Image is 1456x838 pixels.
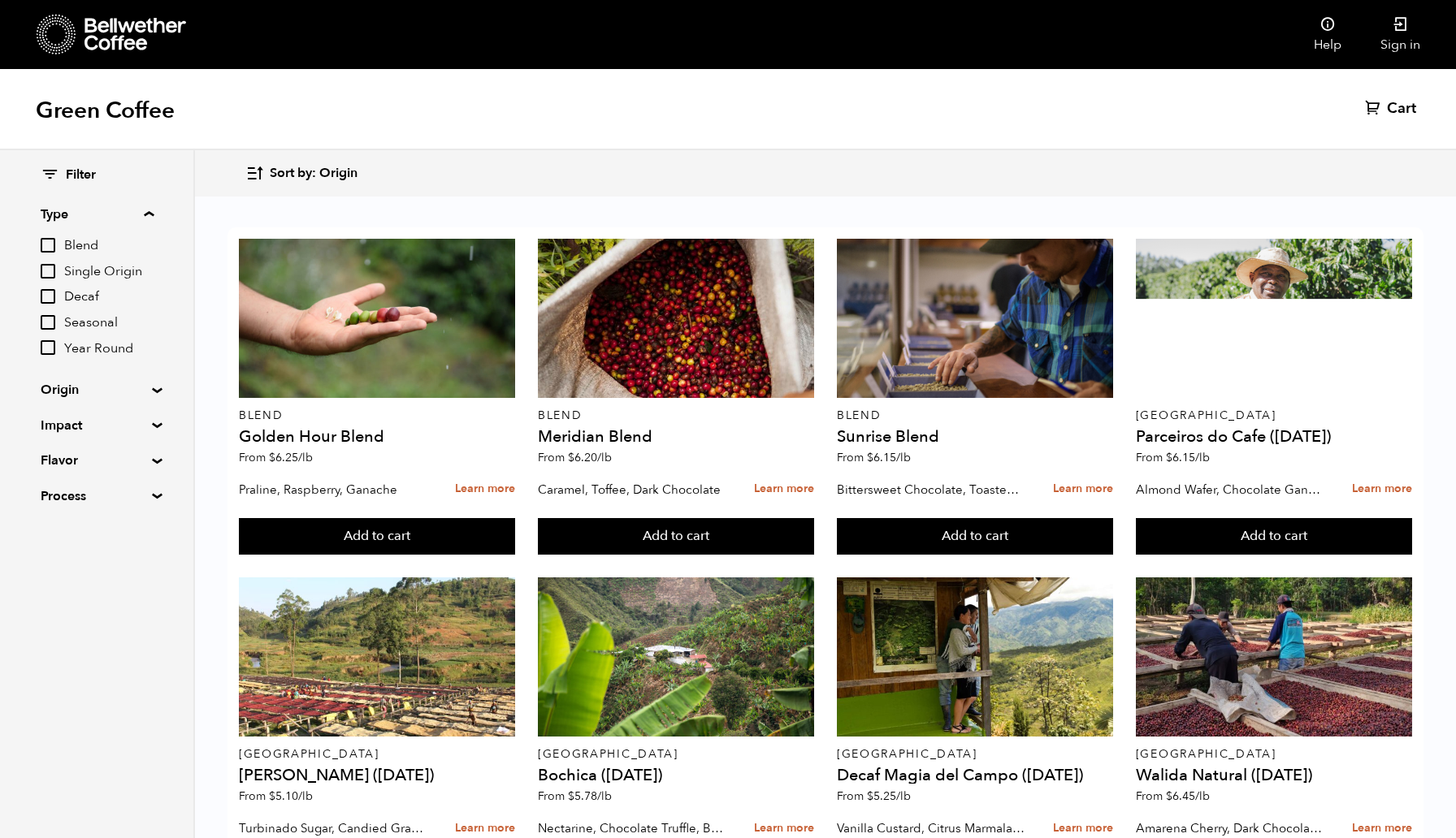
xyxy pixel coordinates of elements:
h4: Parceiros do Cafe ([DATE]) [1136,429,1412,445]
p: Praline, Raspberry, Ganache [239,477,427,502]
bdi: 6.15 [1166,450,1210,465]
span: /lb [1195,788,1210,804]
bdi: 5.10 [269,788,313,804]
p: [GEOGRAPHIC_DATA] [538,749,814,760]
h1: Green Coffee [36,96,175,125]
span: Filter [66,166,96,184]
h4: [PERSON_NAME] ([DATE]) [239,767,515,784]
span: $ [269,788,275,804]
bdi: 6.25 [269,450,313,465]
p: [GEOGRAPHIC_DATA] [239,749,515,760]
summary: Impact [41,416,153,435]
span: $ [867,450,873,465]
span: From [1136,788,1210,804]
p: Almond Wafer, Chocolate Ganache, Bing Cherry [1136,477,1324,502]
span: Cart [1387,99,1416,119]
span: /lb [597,788,612,804]
h4: Walida Natural ([DATE]) [1136,767,1412,784]
input: Decaf [41,289,55,304]
summary: Flavor [41,451,153,470]
p: Caramel, Toffee, Dark Chocolate [538,477,726,502]
button: Sort by: Origin [245,154,357,192]
span: /lb [1195,450,1210,465]
a: Cart [1365,99,1420,119]
p: [GEOGRAPHIC_DATA] [1136,410,1412,421]
span: From [538,450,612,465]
span: From [1136,450,1210,465]
h4: Meridian Blend [538,429,814,445]
span: /lb [896,788,911,804]
p: Blend [239,410,515,421]
summary: Type [41,205,154,224]
span: Year Round [64,340,154,358]
input: Year Round [41,340,55,355]
p: Bittersweet Chocolate, Toasted Marshmallow, Candied Orange, Praline [837,477,1025,502]
span: From [837,788,911,804]
span: $ [568,450,574,465]
span: From [538,788,612,804]
span: Decaf [64,288,154,306]
button: Add to cart [1136,518,1412,555]
span: $ [568,788,574,804]
summary: Process [41,486,153,506]
span: /lb [597,450,612,465]
h4: Bochica ([DATE]) [538,767,814,784]
p: Blend [837,410,1113,421]
span: Seasonal [64,314,154,332]
input: Seasonal [41,315,55,330]
bdi: 5.25 [867,788,911,804]
button: Add to cart [837,518,1113,555]
bdi: 5.78 [568,788,612,804]
bdi: 6.15 [867,450,911,465]
button: Add to cart [538,518,814,555]
h4: Golden Hour Blend [239,429,515,445]
span: /lb [298,788,313,804]
span: $ [1166,788,1172,804]
a: Learn more [1352,472,1412,507]
span: Sort by: Origin [270,165,357,183]
a: Learn more [754,472,814,507]
span: Single Origin [64,263,154,281]
a: Learn more [1053,472,1113,507]
p: [GEOGRAPHIC_DATA] [837,749,1113,760]
input: Blend [41,238,55,253]
span: From [239,450,313,465]
input: Single Origin [41,264,55,279]
span: $ [269,450,275,465]
summary: Origin [41,380,153,400]
span: From [837,450,911,465]
span: /lb [298,450,313,465]
span: $ [867,788,873,804]
span: From [239,788,313,804]
p: Blend [538,410,814,421]
span: $ [1166,450,1172,465]
button: Add to cart [239,518,515,555]
span: /lb [896,450,911,465]
a: Learn more [455,472,515,507]
span: Blend [64,237,154,255]
h4: Sunrise Blend [837,429,1113,445]
p: [GEOGRAPHIC_DATA] [1136,749,1412,760]
bdi: 6.45 [1166,788,1210,804]
h4: Decaf Magia del Campo ([DATE]) [837,767,1113,784]
bdi: 6.20 [568,450,612,465]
